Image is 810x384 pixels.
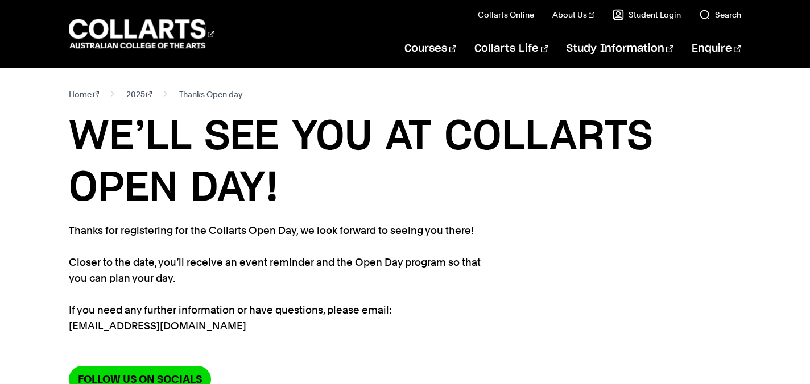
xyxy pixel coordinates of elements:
a: Collarts Life [474,30,548,68]
a: About Us [552,9,594,20]
a: 2025 [126,86,152,102]
div: Go to homepage [69,18,214,50]
a: Student Login [613,9,681,20]
h1: WE’LL SEE YOU AT COLLARTS OPEN DAY! [69,111,741,214]
span: Thanks Open day [179,86,242,102]
p: Thanks for registering for the Collarts Open Day, we look forward to seeing you there! Closer to ... [69,223,484,334]
a: Home [69,86,99,102]
a: Enquire [692,30,741,68]
a: Courses [404,30,456,68]
a: Collarts Online [478,9,534,20]
a: Search [699,9,741,20]
a: Study Information [567,30,673,68]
